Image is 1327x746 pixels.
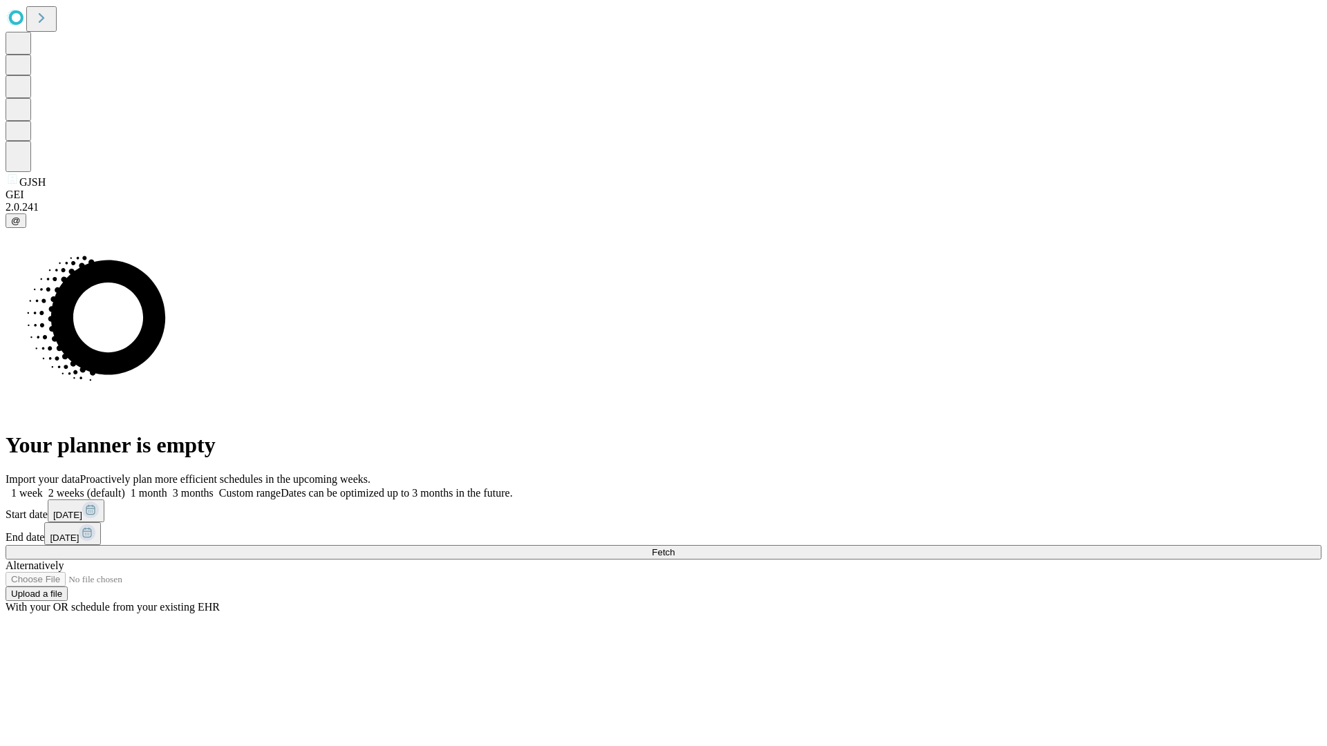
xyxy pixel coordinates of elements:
span: Fetch [652,547,675,557]
span: [DATE] [53,510,82,520]
button: Upload a file [6,586,68,601]
div: GEI [6,189,1321,201]
div: Start date [6,499,1321,522]
span: 2 weeks (default) [48,487,125,499]
div: 2.0.241 [6,201,1321,213]
span: 3 months [173,487,214,499]
span: [DATE] [50,533,79,543]
span: 1 month [131,487,167,499]
button: [DATE] [44,522,101,545]
h1: Your planner is empty [6,432,1321,458]
button: [DATE] [48,499,104,522]
div: End date [6,522,1321,545]
span: Proactively plan more efficient schedules in the upcoming weeks. [80,473,370,485]
span: With your OR schedule from your existing EHR [6,601,220,613]
span: Import your data [6,473,80,485]
span: GJSH [19,176,46,188]
span: 1 week [11,487,43,499]
span: Alternatively [6,559,64,571]
span: Dates can be optimized up to 3 months in the future. [281,487,512,499]
span: Custom range [219,487,281,499]
button: @ [6,213,26,228]
button: Fetch [6,545,1321,559]
span: @ [11,216,21,226]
